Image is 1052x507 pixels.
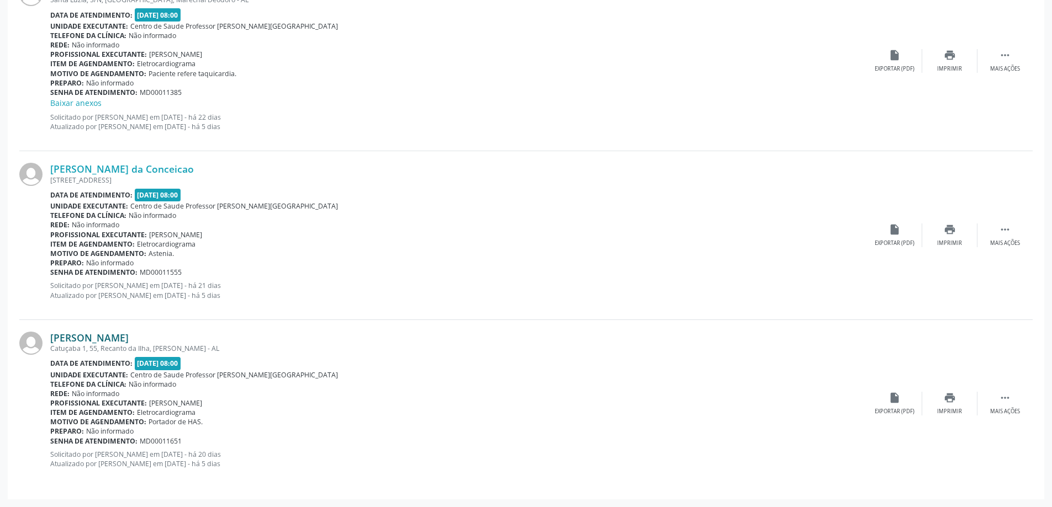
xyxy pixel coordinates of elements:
b: Rede: [50,220,70,230]
div: Exportar (PDF) [875,408,914,415]
i: insert_drive_file [889,49,901,61]
div: Mais ações [990,65,1020,73]
i: print [944,392,956,404]
b: Preparo: [50,258,84,268]
span: Não informado [129,380,176,389]
span: Eletrocardiograma [137,239,195,249]
b: Item de agendamento: [50,239,135,249]
span: Eletrocardiograma [137,59,195,68]
span: Não informado [129,31,176,40]
b: Rede: [50,40,70,50]
b: Motivo de agendamento: [50,249,146,258]
div: Imprimir [937,239,962,247]
span: [PERSON_NAME] [149,50,202,59]
span: Centro de Saude Professor [PERSON_NAME][GEOGRAPHIC_DATA] [130,201,338,211]
div: [STREET_ADDRESS] [50,175,867,185]
span: Não informado [86,426,134,436]
div: Imprimir [937,408,962,415]
span: Centro de Saude Professor [PERSON_NAME][GEOGRAPHIC_DATA] [130,22,338,31]
div: Exportar (PDF) [875,239,914,247]
b: Data de atendimento: [50,10,133,20]
div: Mais ações [990,239,1020,247]
b: Senha de atendimento: [50,268,138,277]
span: Não informado [86,258,134,268]
span: MD00011651 [140,436,182,446]
b: Profissional executante: [50,50,147,59]
b: Preparo: [50,426,84,436]
b: Senha de atendimento: [50,88,138,97]
a: Baixar anexos [50,98,102,108]
div: Mais ações [990,408,1020,415]
p: Solicitado por [PERSON_NAME] em [DATE] - há 21 dias Atualizado por [PERSON_NAME] em [DATE] - há 5... [50,281,867,300]
b: Item de agendamento: [50,59,135,68]
i: print [944,49,956,61]
span: [DATE] 08:00 [135,189,181,201]
span: [DATE] 08:00 [135,8,181,21]
div: Imprimir [937,65,962,73]
i: insert_drive_file [889,392,901,404]
p: Solicitado por [PERSON_NAME] em [DATE] - há 20 dias Atualizado por [PERSON_NAME] em [DATE] - há 5... [50,450,867,468]
b: Motivo de agendamento: [50,69,146,78]
img: img [19,332,43,355]
span: [PERSON_NAME] [149,398,202,408]
span: Não informado [129,211,176,220]
b: Unidade executante: [50,201,128,211]
span: MD00011555 [140,268,182,277]
div: Catuçaba 1, 55, Recanto da Ilha, [PERSON_NAME] - AL [50,344,867,353]
i:  [999,49,1011,61]
span: Centro de Saude Professor [PERSON_NAME][GEOGRAPHIC_DATA] [130,370,338,380]
b: Unidade executante: [50,22,128,31]
span: Não informado [72,40,119,50]
span: Não informado [72,389,119,398]
span: [PERSON_NAME] [149,230,202,239]
i: print [944,223,956,236]
i:  [999,392,1011,404]
span: Não informado [86,78,134,88]
span: Astenia. [149,249,174,258]
i: insert_drive_file [889,223,901,236]
span: Eletrocardiograma [137,408,195,417]
i:  [999,223,1011,236]
b: Profissional executante: [50,398,147,408]
span: MD00011385 [140,88,182,97]
span: Portador de HAS. [149,417,203,426]
span: Paciente refere taquicardia. [149,69,236,78]
a: [PERSON_NAME] da Conceicao [50,163,194,175]
b: Profissional executante: [50,230,147,239]
b: Preparo: [50,78,84,88]
b: Rede: [50,389,70,398]
b: Senha de atendimento: [50,436,138,446]
img: img [19,163,43,186]
b: Data de atendimento: [50,190,133,200]
b: Unidade executante: [50,370,128,380]
a: [PERSON_NAME] [50,332,129,344]
b: Item de agendamento: [50,408,135,417]
span: Não informado [72,220,119,230]
b: Telefone da clínica: [50,380,126,389]
b: Motivo de agendamento: [50,417,146,426]
p: Solicitado por [PERSON_NAME] em [DATE] - há 22 dias Atualizado por [PERSON_NAME] em [DATE] - há 5... [50,113,867,131]
b: Telefone da clínica: [50,31,126,40]
span: [DATE] 08:00 [135,357,181,370]
b: Data de atendimento: [50,359,133,368]
b: Telefone da clínica: [50,211,126,220]
div: Exportar (PDF) [875,65,914,73]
